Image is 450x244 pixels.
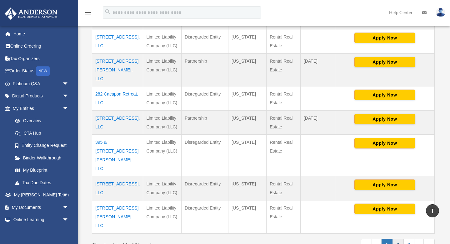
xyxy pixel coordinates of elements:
button: Apply Now [354,90,415,100]
a: My Entitiesarrow_drop_down [4,102,75,115]
td: Rental Real Estate [267,134,301,176]
a: My Blueprint [9,164,75,177]
td: [US_STATE] [228,134,267,176]
a: Online Learningarrow_drop_down [4,214,78,226]
a: Platinum Q&Aarrow_drop_down [4,77,78,90]
td: Rental Real Estate [267,86,301,110]
a: Home [4,28,78,40]
button: Apply Now [354,204,415,214]
td: [STREET_ADDRESS], LLC [92,176,143,200]
button: Apply Now [354,114,415,124]
td: Disregarded Entity [182,86,228,110]
span: arrow_drop_down [62,189,75,202]
td: Limited Liability Company (LLC) [143,200,182,233]
td: 395 & [STREET_ADDRESS][PERSON_NAME], LLC [92,134,143,176]
td: [US_STATE] [228,53,267,86]
td: Disregarded Entity [182,176,228,200]
button: Apply Now [354,33,415,43]
a: Online Ordering [4,40,78,53]
td: [US_STATE] [228,110,267,134]
i: search [104,8,111,15]
td: Rental Real Estate [267,110,301,134]
td: Limited Liability Company (LLC) [143,176,182,200]
button: Apply Now [354,57,415,67]
i: vertical_align_top [429,207,436,214]
td: [STREET_ADDRESS][PERSON_NAME], LLC [92,200,143,233]
td: Disregarded Entity [182,134,228,176]
td: [STREET_ADDRESS][PERSON_NAME], LLC [92,53,143,86]
a: Tax Due Dates [9,176,75,189]
a: menu [84,11,92,16]
td: Rental Real Estate [267,176,301,200]
td: [US_STATE] [228,86,267,110]
td: [US_STATE] [228,29,267,53]
span: arrow_drop_down [62,102,75,115]
img: User Pic [436,8,445,17]
a: My Documentsarrow_drop_down [4,201,78,214]
td: [DATE] [300,53,335,86]
i: menu [84,9,92,16]
img: Anderson Advisors Platinum Portal [3,8,59,20]
a: Digital Productsarrow_drop_down [4,90,78,102]
button: Apply Now [354,138,415,148]
td: Limited Liability Company (LLC) [143,29,182,53]
td: 282 Cacapon Retreat, LLC [92,86,143,110]
span: arrow_drop_down [62,214,75,226]
a: vertical_align_top [426,204,439,217]
td: [US_STATE] [228,176,267,200]
td: Disregarded Entity [182,29,228,53]
td: Partnership [182,53,228,86]
td: Limited Liability Company (LLC) [143,53,182,86]
td: [DATE] [300,110,335,134]
a: Binder Walkthrough [9,152,75,164]
td: Limited Liability Company (LLC) [143,134,182,176]
td: Rental Real Estate [267,200,301,233]
td: [STREET_ADDRESS], LLC [92,29,143,53]
a: Entity Change Request [9,139,75,152]
button: Apply Now [354,179,415,190]
div: NEW [36,66,50,76]
td: Rental Real Estate [267,29,301,53]
a: Tax Organizers [4,52,78,65]
span: arrow_drop_down [62,201,75,214]
a: My [PERSON_NAME] Teamarrow_drop_down [4,189,78,201]
span: arrow_drop_down [62,90,75,103]
td: Rental Real Estate [267,53,301,86]
a: Order StatusNEW [4,65,78,78]
td: Partnership [182,110,228,134]
a: Overview [9,115,72,127]
td: Disregarded Entity [182,200,228,233]
a: CTA Hub [9,127,75,139]
td: Limited Liability Company (LLC) [143,110,182,134]
td: Limited Liability Company (LLC) [143,86,182,110]
td: [STREET_ADDRESS], LLC [92,110,143,134]
td: [US_STATE] [228,200,267,233]
span: arrow_drop_down [62,77,75,90]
